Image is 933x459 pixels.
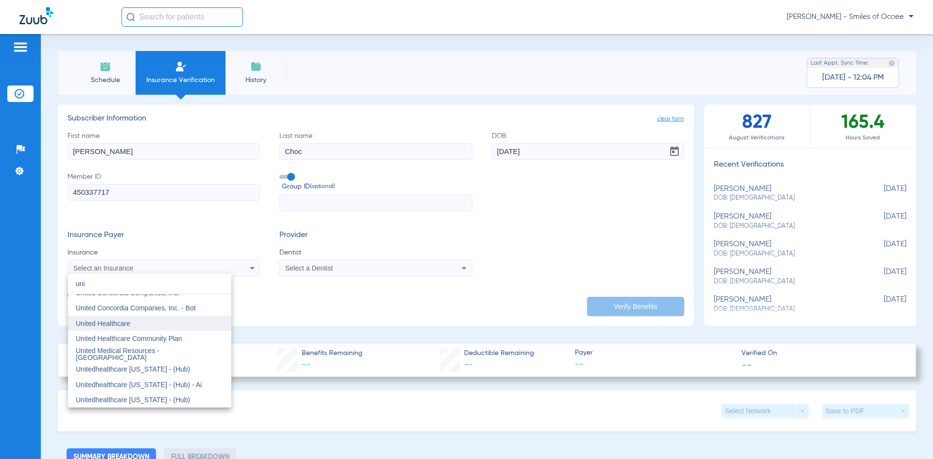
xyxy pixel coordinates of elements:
[76,396,190,404] span: Unitedhealthcare [US_STATE] - (Hub)
[76,347,159,361] span: United Medical Resources - [GEOGRAPHIC_DATA]
[76,335,182,342] span: United Healthcare Community Plan
[76,381,202,389] span: Unitedhealthcare [US_STATE] - (Hub) - Ai
[76,304,196,312] span: United Concordia Companies, Inc. - Bot
[76,365,190,373] span: Unitedhealthcare [US_STATE] - (Hub)
[884,412,933,459] iframe: Chat Widget
[76,320,130,327] span: United Healthcare
[68,274,231,294] input: dropdown search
